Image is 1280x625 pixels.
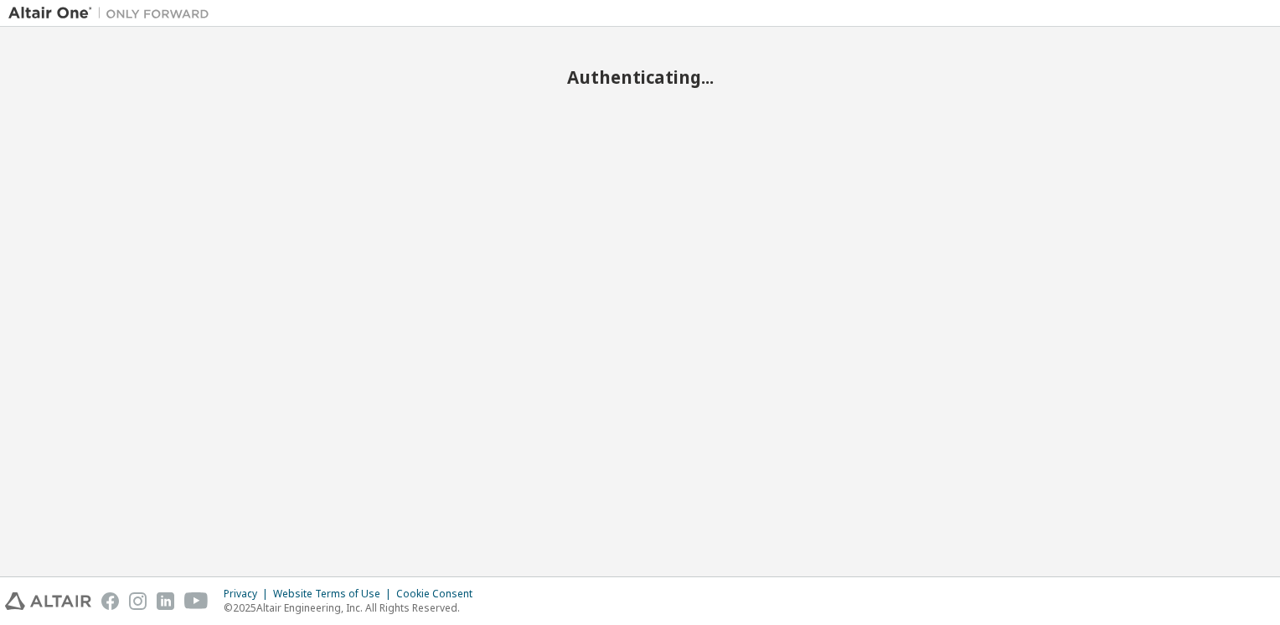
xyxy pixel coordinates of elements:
[101,592,119,610] img: facebook.svg
[8,66,1272,88] h2: Authenticating...
[273,587,396,601] div: Website Terms of Use
[8,5,218,22] img: Altair One
[129,592,147,610] img: instagram.svg
[224,587,273,601] div: Privacy
[157,592,174,610] img: linkedin.svg
[5,592,91,610] img: altair_logo.svg
[184,592,209,610] img: youtube.svg
[224,601,483,615] p: © 2025 Altair Engineering, Inc. All Rights Reserved.
[396,587,483,601] div: Cookie Consent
